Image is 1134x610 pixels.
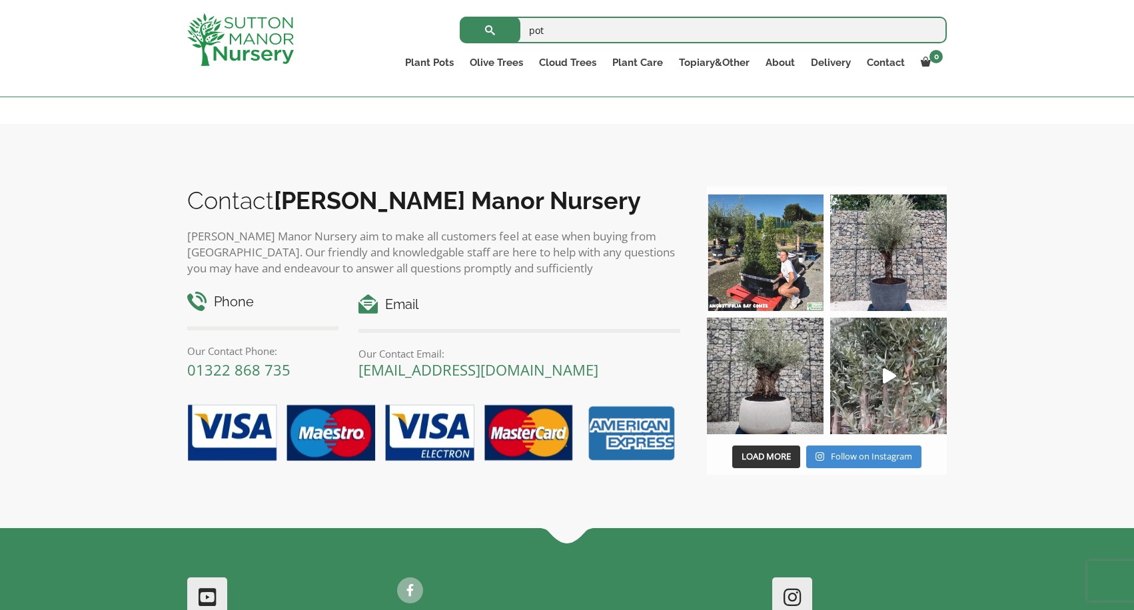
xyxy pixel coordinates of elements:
[274,186,641,214] b: [PERSON_NAME] Manor Nursery
[187,186,680,214] h2: Contact
[830,194,947,311] img: A beautiful multi-stem Spanish Olive tree potted in our luxurious fibre clay pots 😍😍
[187,292,338,312] h4: Phone
[397,53,462,72] a: Plant Pots
[758,53,803,72] a: About
[913,53,947,72] a: 0
[358,360,598,380] a: [EMAIL_ADDRESS][DOMAIN_NAME]
[806,446,921,468] a: Instagram Follow on Instagram
[358,346,680,362] p: Our Contact Email:
[883,368,896,384] svg: Play
[707,318,824,434] img: Check out this beauty we potted at our nursery today ❤️‍🔥 A huge, ancient gnarled Olive tree plan...
[803,53,859,72] a: Delivery
[531,53,604,72] a: Cloud Trees
[187,228,680,276] p: [PERSON_NAME] Manor Nursery aim to make all customers feel at ease when buying from [GEOGRAPHIC_D...
[671,53,758,72] a: Topiary&Other
[187,13,294,66] img: logo
[742,450,791,462] span: Load More
[732,446,800,468] button: Load More
[462,53,531,72] a: Olive Trees
[830,318,947,434] a: Play
[859,53,913,72] a: Contact
[460,17,947,43] input: Search...
[830,318,947,434] img: New arrivals Monday morning of beautiful olive trees 🤩🤩 The weather is beautiful this summer, gre...
[929,50,943,63] span: 0
[187,343,338,359] p: Our Contact Phone:
[604,53,671,72] a: Plant Care
[177,397,680,470] img: payment-options.png
[707,194,824,311] img: Our elegant & picturesque Angustifolia Cones are an exquisite addition to your Bay Tree collectio...
[187,360,290,380] a: 01322 868 735
[831,450,912,462] span: Follow on Instagram
[358,294,680,315] h4: Email
[816,452,824,461] svg: Instagram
